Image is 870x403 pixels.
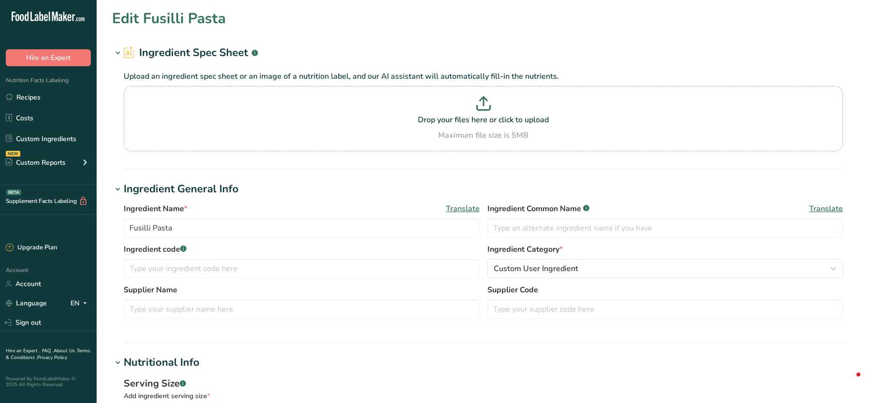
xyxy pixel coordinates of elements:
[124,71,843,82] p: Upload an ingredient spec sheet or an image of a nutrition label, and our AI assistant will autom...
[487,300,843,319] input: Type your supplier code here
[124,355,200,371] div: Nutritional Info
[6,243,57,253] div: Upgrade Plan
[124,244,480,255] label: Ingredient code
[809,203,843,215] span: Translate
[6,347,90,361] a: Terms & Conditions .
[124,45,258,61] h2: Ingredient Spec Sheet
[487,244,843,255] label: Ingredient Category
[54,347,77,354] a: About Us .
[71,298,91,309] div: EN
[6,158,66,168] div: Custom Reports
[6,189,21,195] div: BETA
[6,49,91,66] button: Hire an Expert
[6,347,40,354] a: Hire an Expert .
[126,114,841,126] p: Drop your files here or click to upload
[126,130,841,141] div: Maximum file size is 5MB
[42,347,54,354] a: FAQ .
[124,218,480,238] input: Type your ingredient name here
[37,354,67,361] a: Privacy Policy
[124,284,480,296] label: Supplier Name
[494,263,578,274] span: Custom User Ingredient
[6,151,20,157] div: NEW
[124,300,480,319] input: Type your supplier name here
[124,376,843,391] div: Serving Size
[446,203,480,215] span: Translate
[124,391,843,401] div: Add ingredient serving size
[6,376,91,388] div: Powered By FoodLabelMaker © 2025 All Rights Reserved
[124,181,239,197] div: Ingredient General Info
[6,295,47,312] a: Language
[487,218,843,238] input: Type an alternate ingredient name if you have
[837,370,860,393] iframe: Intercom live chat
[124,259,480,278] input: Type your ingredient code here
[487,284,843,296] label: Supplier Code
[124,203,187,215] span: Ingredient Name
[487,203,589,215] span: Ingredient Common Name
[487,259,843,278] button: Custom User Ingredient
[112,8,226,29] h1: Edit Fusilli Pasta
